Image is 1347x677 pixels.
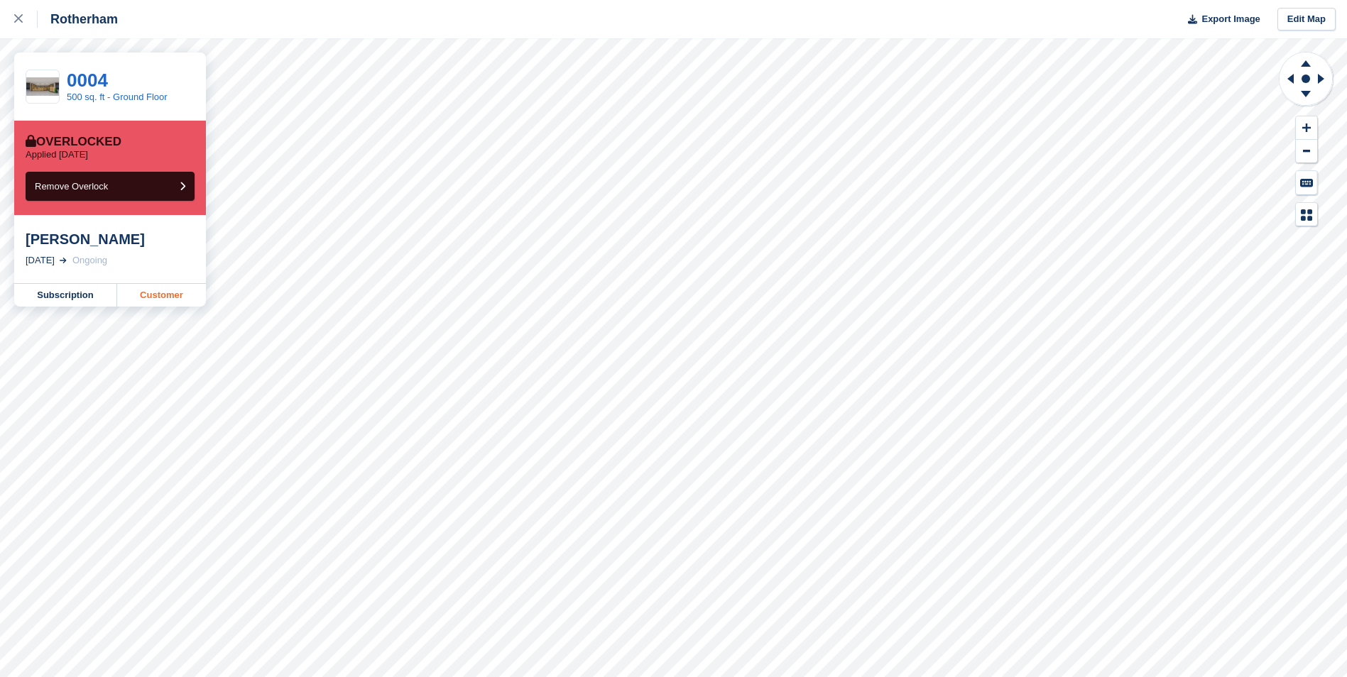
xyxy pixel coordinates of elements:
[26,149,88,160] p: Applied [DATE]
[60,258,67,263] img: arrow-right-light-icn-cde0832a797a2874e46488d9cf13f60e5c3a73dbe684e267c42b8395dfbc2abf.svg
[1277,8,1336,31] a: Edit Map
[67,92,168,102] a: 500 sq. ft - Ground Floor
[1296,116,1317,140] button: Zoom In
[1179,8,1260,31] button: Export Image
[14,284,117,307] a: Subscription
[1296,171,1317,194] button: Keyboard Shortcuts
[38,11,118,28] div: Rotherham
[117,284,206,307] a: Customer
[26,231,195,248] div: [PERSON_NAME]
[1296,203,1317,226] button: Map Legend
[35,181,108,192] span: Remove Overlock
[26,253,55,268] div: [DATE]
[26,77,59,96] img: 500%20SQ.FT.jpg
[26,135,121,149] div: Overlocked
[1201,12,1260,26] span: Export Image
[67,70,108,91] a: 0004
[72,253,107,268] div: Ongoing
[26,172,195,201] button: Remove Overlock
[1296,140,1317,163] button: Zoom Out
